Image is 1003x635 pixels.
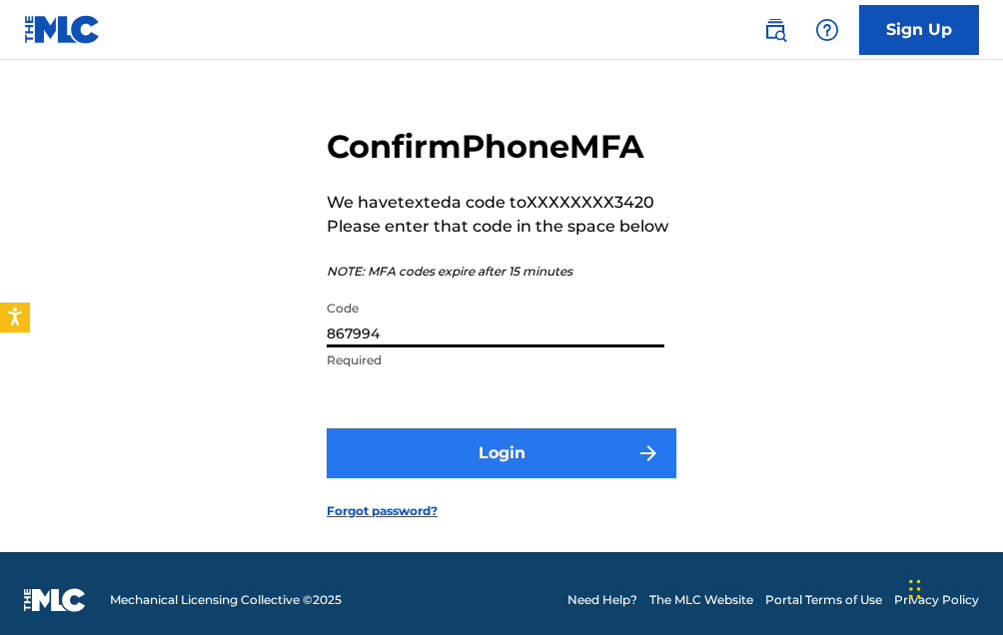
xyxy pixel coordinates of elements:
[859,5,979,55] a: Sign Up
[909,559,921,619] div: Drag
[903,539,1003,635] iframe: Chat Widget
[755,10,795,50] a: Public Search
[327,127,668,167] h2: Confirm Phone MFA
[24,15,101,44] img: MLC Logo
[110,591,342,609] span: Mechanical Licensing Collective © 2025
[815,18,839,42] img: help
[807,10,847,50] div: Help
[327,215,668,239] p: Please enter that code in the space below
[327,351,664,369] p: Required
[649,591,753,609] a: The MLC Website
[765,591,882,609] a: Portal Terms of Use
[763,18,787,42] img: search
[327,428,676,478] button: Login
[327,191,668,215] p: We have texted a code to XXXXXXXX3420
[327,263,668,281] p: NOTE: MFA codes expire after 15 minutes
[24,588,86,612] img: logo
[567,591,637,609] a: Need Help?
[327,502,438,520] a: Forgot password?
[894,591,979,609] a: Privacy Policy
[636,441,660,465] img: f7272a7cc735f4ea7f67.svg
